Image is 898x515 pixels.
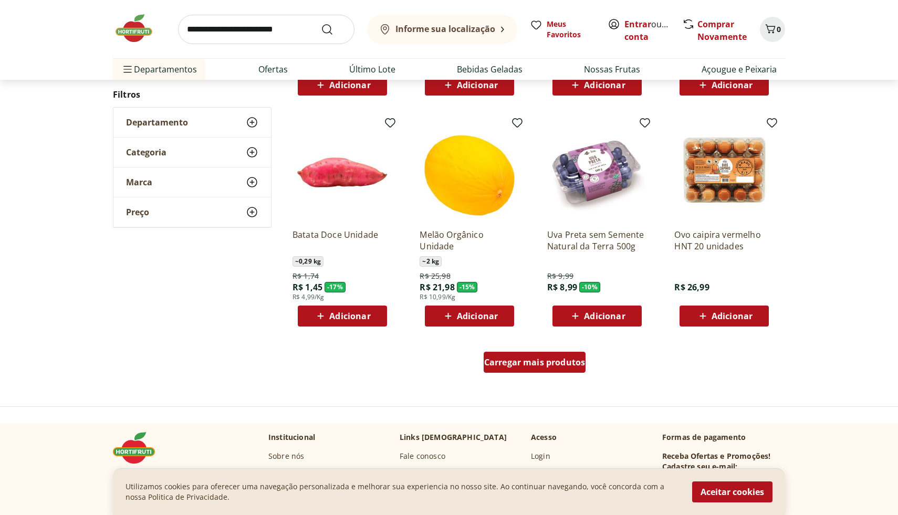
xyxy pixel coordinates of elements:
img: Hortifruti [113,13,165,44]
a: Melão Orgânico Unidade [420,229,519,252]
a: Ovo caipira vermelho HNT 20 unidades [674,229,774,252]
img: Uva Preta sem Semente Natural da Terra 500g [547,121,647,220]
span: Categoria [126,147,166,157]
b: Informe sua localização [395,23,495,35]
button: Preço [113,197,271,227]
img: Melão Orgânico Unidade [420,121,519,220]
a: Nossas Frutas [584,63,640,76]
span: - 10 % [579,282,600,292]
button: Adicionar [552,306,642,327]
a: Carregar mais produtos [484,352,586,377]
button: Adicionar [680,75,769,96]
span: 0 [777,24,781,34]
span: Adicionar [712,312,753,320]
p: Links [DEMOGRAPHIC_DATA] [400,432,507,443]
a: Meus Favoritos [530,19,595,40]
button: Departamento [113,108,271,137]
a: Sobre nós [268,451,304,461]
span: R$ 8,99 [547,281,577,293]
span: Adicionar [329,81,370,89]
h3: Receba Ofertas e Promoções! [662,451,770,461]
button: Carrinho [760,17,785,42]
a: Bebidas Geladas [457,63,523,76]
span: - 17 % [325,282,346,292]
span: R$ 25,98 [420,271,450,281]
span: Adicionar [712,81,753,89]
p: Institucional [268,432,315,443]
span: Departamentos [121,57,197,82]
button: Marca [113,167,271,197]
button: Adicionar [298,306,387,327]
button: Adicionar [680,306,769,327]
input: search [178,15,354,44]
span: Marca [126,177,152,187]
span: R$ 10,99/Kg [420,293,455,301]
button: Aceitar cookies [692,481,772,502]
button: Categoria [113,138,271,167]
a: Último Lote [349,63,395,76]
span: Meus Favoritos [547,19,595,40]
span: ~ 2 kg [420,256,442,267]
span: R$ 4,99/Kg [293,293,325,301]
img: Batata Doce Unidade [293,121,392,220]
button: Submit Search [321,23,346,36]
a: Fale conosco [400,451,445,461]
span: ou [624,18,671,43]
span: Adicionar [457,81,498,89]
p: Utilizamos cookies para oferecer uma navegação personalizada e melhorar sua experiencia no nosso ... [126,481,680,502]
a: Uva Preta sem Semente Natural da Terra 500g [547,229,647,252]
a: Login [531,451,550,461]
a: Comprar Novamente [697,18,747,43]
button: Adicionar [552,75,642,96]
a: Açougue e Peixaria [702,63,777,76]
img: Hortifruti [113,432,165,464]
p: Formas de pagamento [662,432,785,443]
span: R$ 1,45 [293,281,322,293]
span: R$ 9,99 [547,271,573,281]
span: Adicionar [584,312,625,320]
h2: Filtros [113,84,272,105]
span: Adicionar [329,312,370,320]
span: - 15 % [457,282,478,292]
span: Departamento [126,117,188,128]
button: Informe sua localização [367,15,517,44]
span: R$ 21,98 [420,281,454,293]
span: R$ 1,74 [293,271,319,281]
a: Criar conta [624,18,682,43]
span: Preço [126,207,149,217]
span: Adicionar [457,312,498,320]
button: Menu [121,57,134,82]
span: ~ 0,29 kg [293,256,323,267]
a: Entrar [624,18,651,30]
button: Adicionar [425,75,514,96]
span: Adicionar [584,81,625,89]
button: Adicionar [425,306,514,327]
a: Ofertas [258,63,288,76]
a: Batata Doce Unidade [293,229,392,252]
span: Carregar mais produtos [484,358,586,366]
p: Acesso [531,432,557,443]
img: Ovo caipira vermelho HNT 20 unidades [674,121,774,220]
button: Adicionar [298,75,387,96]
span: R$ 26,99 [674,281,709,293]
h3: Cadastre seu e-mail: [662,461,737,472]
